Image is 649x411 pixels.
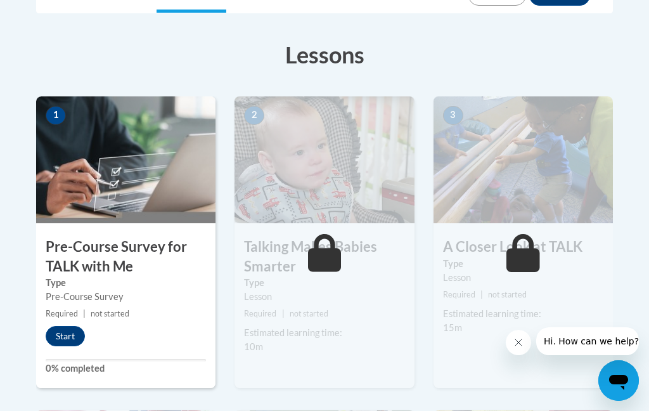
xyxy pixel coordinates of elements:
span: | [282,309,285,318]
label: Type [46,276,206,290]
span: Required [46,309,78,318]
span: not started [290,309,328,318]
img: Course Image [434,96,613,223]
span: 15m [443,322,462,333]
span: | [83,309,86,318]
span: Required [244,309,276,318]
h3: Talking Makes Babies Smarter [235,237,414,277]
iframe: Close message [506,330,531,355]
h3: Lessons [36,39,613,70]
span: 3 [443,106,463,125]
span: not started [488,290,527,299]
div: Pre-Course Survey [46,290,206,304]
h3: A Closer Look at TALK [434,237,613,257]
div: Lesson [443,271,603,285]
label: Type [244,276,404,290]
div: Estimated learning time: [443,307,603,321]
label: 0% completed [46,362,206,375]
span: 1 [46,106,66,125]
img: Course Image [235,96,414,223]
span: 2 [244,106,264,125]
label: Type [443,257,603,271]
h3: Pre-Course Survey for TALK with Me [36,237,215,277]
span: 10m [244,341,263,352]
iframe: Message from company [536,327,639,355]
div: Lesson [244,290,404,304]
span: Required [443,290,475,299]
img: Course Image [36,96,215,223]
button: Start [46,326,85,346]
iframe: Button to launch messaging window [598,360,639,401]
div: Estimated learning time: [244,326,404,340]
span: not started [91,309,129,318]
span: | [480,290,483,299]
